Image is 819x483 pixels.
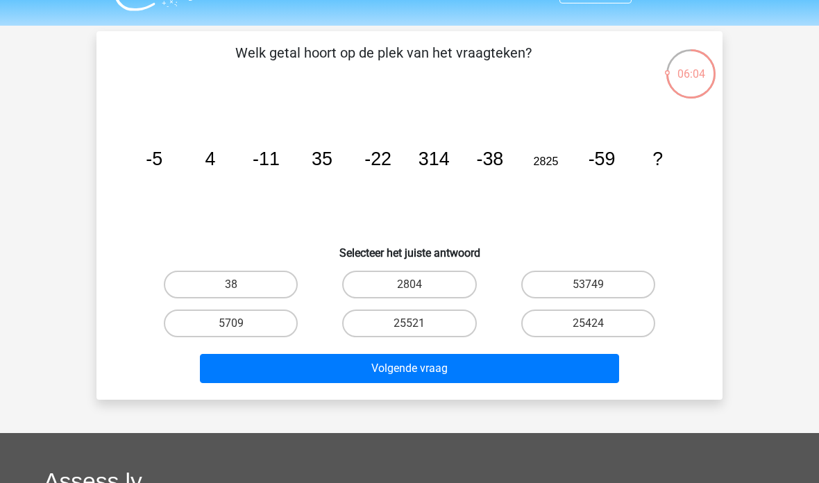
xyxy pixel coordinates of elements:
[419,149,450,169] tspan: 314
[476,149,503,169] tspan: -38
[200,354,620,383] button: Volgende vraag
[521,271,655,298] label: 53749
[119,235,700,260] h6: Selecteer het juiste antwoord
[521,310,655,337] label: 25424
[146,149,162,169] tspan: -5
[253,149,280,169] tspan: -11
[364,149,391,169] tspan: -22
[342,310,476,337] label: 25521
[205,149,215,169] tspan: 4
[119,42,648,84] p: Welk getal hoort op de plek van het vraagteken?
[534,155,559,167] tspan: 2825
[652,149,663,169] tspan: ?
[665,48,717,83] div: 06:04
[589,149,616,169] tspan: -59
[164,310,298,337] label: 5709
[312,149,332,169] tspan: 35
[164,271,298,298] label: 38
[342,271,476,298] label: 2804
